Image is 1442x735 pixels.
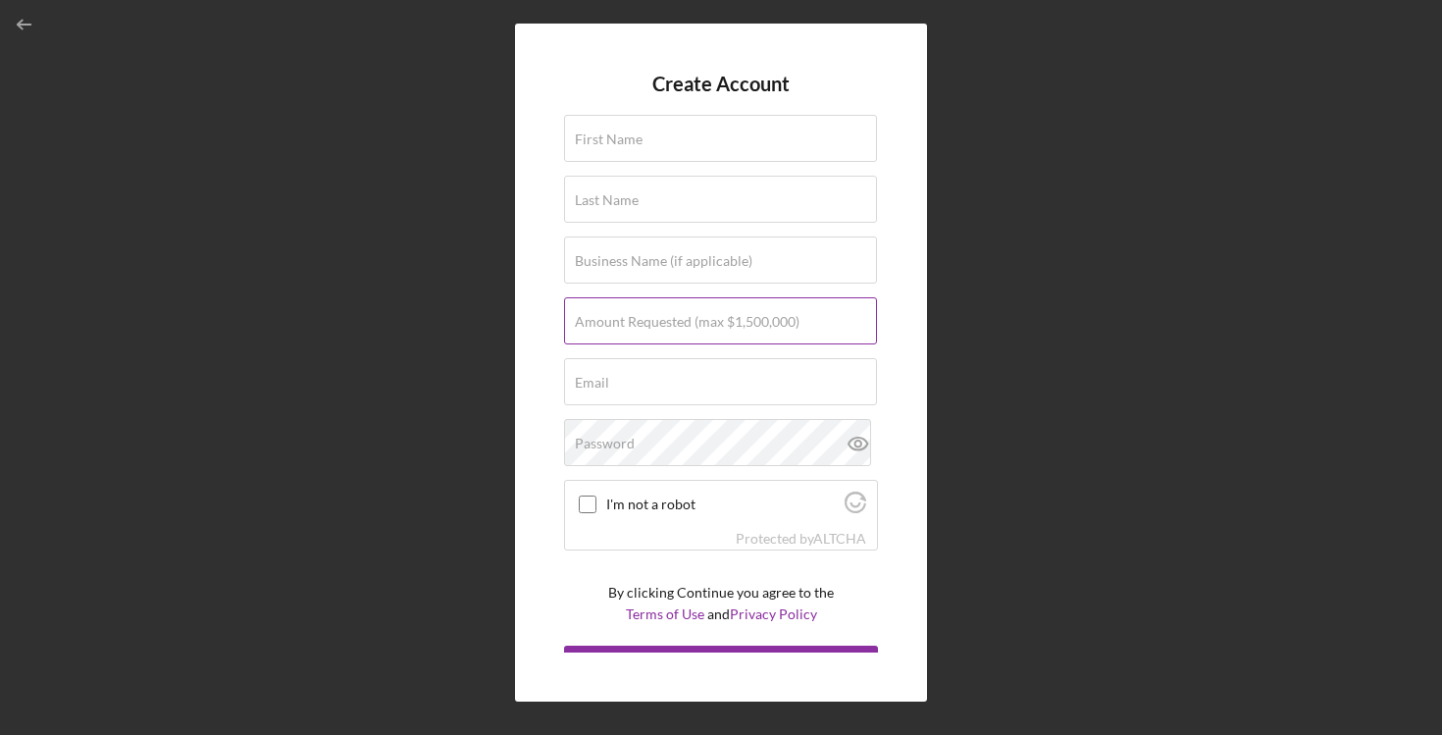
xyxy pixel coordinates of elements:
label: Email [575,375,609,391]
a: Visit Altcha.org [813,530,866,547]
div: Create Account [658,646,754,685]
a: Terms of Use [626,605,704,622]
div: Protected by [736,531,866,547]
label: Last Name [575,192,639,208]
a: Visit Altcha.org [845,499,866,516]
button: Create Account [564,646,878,685]
a: Privacy Policy [730,605,817,622]
label: Amount Requested (max $1,500,000) [575,314,799,330]
label: First Name [575,131,643,147]
h4: Create Account [652,73,790,95]
label: Business Name (if applicable) [575,253,752,269]
label: I'm not a robot [606,497,839,512]
label: Password [575,436,635,451]
p: By clicking Continue you agree to the and [608,582,834,626]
